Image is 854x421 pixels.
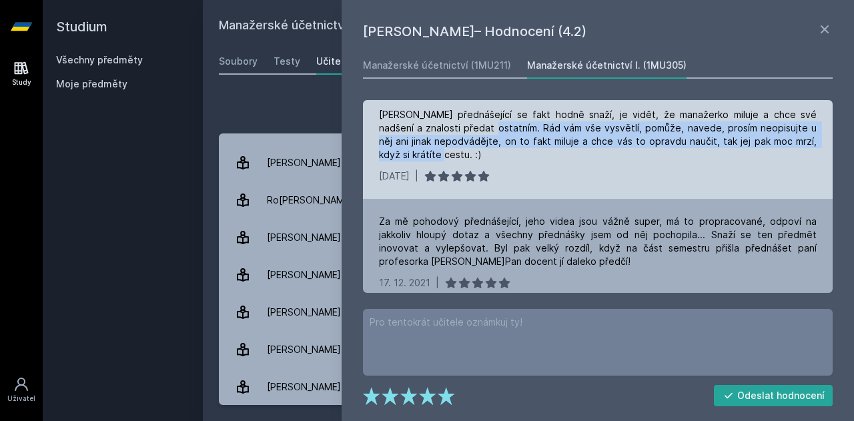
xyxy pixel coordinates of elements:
[316,55,350,68] div: Učitelé
[274,55,300,68] div: Testy
[267,336,341,363] div: [PERSON_NAME]
[267,262,341,288] div: [PERSON_NAME]
[56,77,127,91] span: Moje předměty
[379,215,817,268] div: Za mě pohodový přednášející, jeho videa jsou vážně super, má to propracované, odpoví na jakkoliv ...
[3,370,40,410] a: Uživatel
[219,48,258,75] a: Soubory
[219,368,838,406] a: [PERSON_NAME] 17 hodnocení 4.2
[714,385,833,406] button: Odeslat hodnocení
[12,77,31,87] div: Study
[7,394,35,404] div: Uživatel
[219,256,838,294] a: [PERSON_NAME] 1 hodnocení 5.0
[379,276,430,290] div: 17. 12. 2021
[379,108,817,161] div: [PERSON_NAME] přednášející se fakt hodně snaží, je vidět, že manažerko miluje a chce své nadšení ...
[219,331,838,368] a: [PERSON_NAME] 1 hodnocení 5.0
[379,169,410,183] div: [DATE]
[267,149,341,176] div: [PERSON_NAME]
[415,169,418,183] div: |
[267,299,341,326] div: [PERSON_NAME]
[219,181,838,219] a: Ro[PERSON_NAME] 2 hodnocení 5.0
[436,276,439,290] div: |
[219,55,258,68] div: Soubory
[219,294,838,331] a: [PERSON_NAME] 1 hodnocení 1.0
[219,219,838,256] a: [PERSON_NAME] 6 hodnocení 4.8
[316,48,350,75] a: Učitelé
[56,54,143,65] a: Všechny předměty
[274,48,300,75] a: Testy
[219,144,838,181] a: [PERSON_NAME] 3 hodnocení 3.3
[267,224,341,251] div: [PERSON_NAME]
[3,53,40,94] a: Study
[219,16,689,37] h2: Manažerské účetnictví I. (1MU305)
[267,374,341,400] div: [PERSON_NAME]
[267,187,353,214] div: Ro[PERSON_NAME]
